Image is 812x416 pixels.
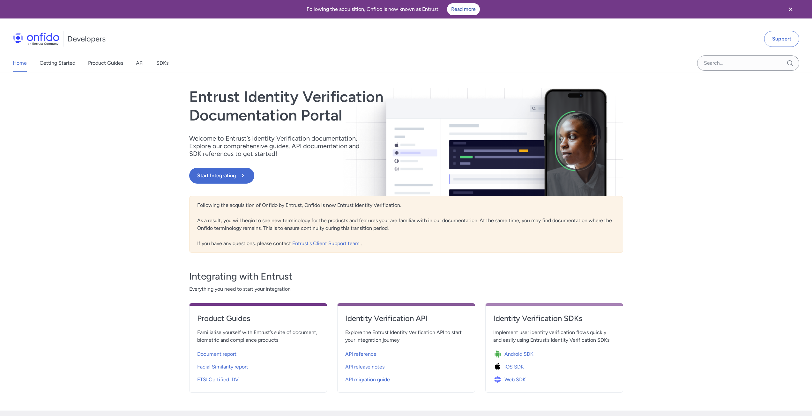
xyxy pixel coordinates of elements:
[697,55,799,71] input: Onfido search input field
[189,168,254,184] button: Start Integrating
[197,313,319,324] h4: Product Guides
[189,168,493,184] a: Start Integrating
[504,363,524,371] span: iOS SDK
[779,1,802,17] button: Close banner
[197,313,319,329] a: Product Guides
[493,313,615,324] h4: Identity Verification SDKs
[493,313,615,329] a: Identity Verification SDKs
[197,376,239,383] span: ETSI Certified IDV
[493,329,615,344] span: Implement user identity verification flows quickly and easily using Entrust’s Identity Verificati...
[136,54,144,72] a: API
[197,359,319,372] a: Facial Similarity report
[345,359,467,372] a: API release notes
[345,313,467,329] a: Identity Verification API
[345,372,467,385] a: API migration guide
[13,54,27,72] a: Home
[189,135,368,157] p: Welcome to Entrust’s Identity Verification documentation. Explore our comprehensive guides, API d...
[189,196,623,253] div: Following the acquisition of Onfido by Entrust, Onfido is now Entrust Identity Verification. As a...
[8,3,779,15] div: Following the acquisition, Onfido is now known as Entrust.
[787,5,794,13] svg: Close banner
[493,375,504,384] img: Icon Web SDK
[493,359,615,372] a: Icon iOS SDKiOS SDK
[197,363,248,371] span: Facial Similarity report
[447,3,480,15] a: Read more
[88,54,123,72] a: Product Guides
[345,363,384,371] span: API release notes
[493,347,615,359] a: Icon Android SDKAndroid SDK
[292,240,361,246] a: Entrust's Client Support team
[189,285,623,293] span: Everything you need to start your integration
[13,33,59,45] img: Onfido Logo
[345,313,467,324] h4: Identity Verification API
[40,54,75,72] a: Getting Started
[764,31,799,47] a: Support
[197,347,319,359] a: Document report
[345,376,390,383] span: API migration guide
[197,329,319,344] span: Familiarise yourself with Entrust’s suite of document, biometric and compliance products
[189,88,493,124] h1: Entrust Identity Verification Documentation Portal
[504,350,533,358] span: Android SDK
[493,362,504,371] img: Icon iOS SDK
[67,34,106,44] h1: Developers
[197,372,319,385] a: ETSI Certified IDV
[156,54,168,72] a: SDKs
[345,350,376,358] span: API reference
[493,372,615,385] a: Icon Web SDKWeb SDK
[504,376,526,383] span: Web SDK
[493,350,504,359] img: Icon Android SDK
[197,350,236,358] span: Document report
[345,329,467,344] span: Explore the Entrust Identity Verification API to start your integration journey
[189,270,623,283] h3: Integrating with Entrust
[345,347,467,359] a: API reference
